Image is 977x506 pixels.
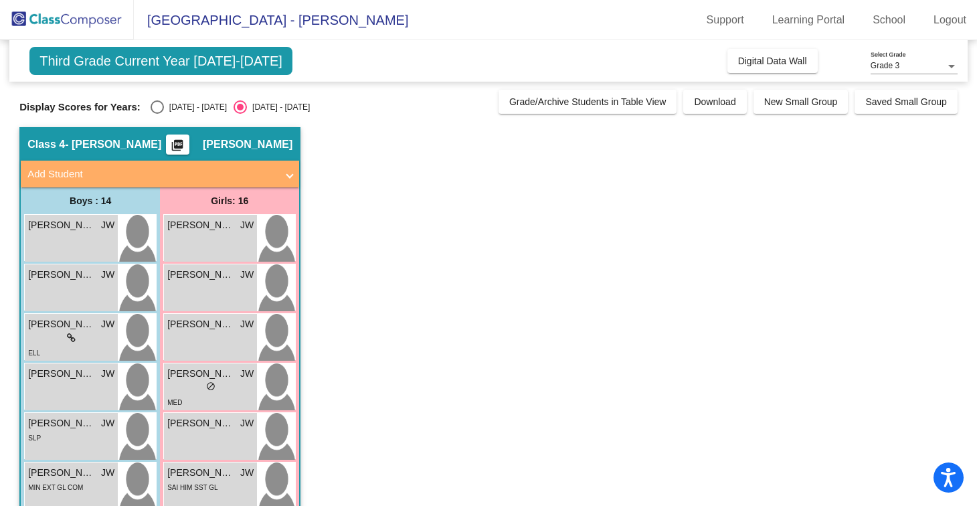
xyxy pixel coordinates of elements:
span: JW [240,268,254,282]
span: Digital Data Wall [738,56,807,66]
span: MED [167,399,182,406]
span: Download [694,96,735,107]
mat-icon: picture_as_pdf [169,139,185,157]
span: [PERSON_NAME] [203,138,292,151]
span: - [PERSON_NAME] [65,138,161,151]
a: School [862,9,916,31]
div: [DATE] - [DATE] [164,101,227,113]
mat-radio-group: Select an option [151,100,310,114]
span: JW [101,367,114,381]
span: [PERSON_NAME] [28,367,95,381]
span: [PERSON_NAME] [167,218,234,232]
span: JW [101,466,114,480]
span: JW [240,317,254,331]
span: [PERSON_NAME] [167,268,234,282]
span: Grade 3 [871,61,899,70]
button: Download [683,90,746,114]
mat-expansion-panel-header: Add Student [21,161,299,187]
span: Display Scores for Years: [19,101,141,113]
span: do_not_disturb_alt [206,382,215,391]
span: SLP [28,434,41,442]
button: Grade/Archive Students in Table View [499,90,677,114]
button: Saved Small Group [855,90,957,114]
button: Digital Data Wall [727,49,818,73]
span: Class 4 [27,138,65,151]
span: JW [240,367,254,381]
span: Grade/Archive Students in Table View [509,96,667,107]
div: [DATE] - [DATE] [247,101,310,113]
span: [PERSON_NAME] [167,466,234,480]
span: [PERSON_NAME] [28,317,95,331]
span: JW [101,317,114,331]
span: New Small Group [764,96,838,107]
span: JW [240,218,254,232]
span: [PERSON_NAME] [28,466,95,480]
button: New Small Group [753,90,849,114]
a: Learning Portal [762,9,856,31]
span: ELL [28,349,40,357]
span: [PERSON_NAME] [28,268,95,282]
span: MIN EXT GL COM [28,484,83,491]
span: [GEOGRAPHIC_DATA] - [PERSON_NAME] [134,9,408,31]
span: [PERSON_NAME] [167,416,234,430]
span: JW [240,466,254,480]
span: JW [101,268,114,282]
span: JW [101,218,114,232]
span: [PERSON_NAME] [28,416,95,430]
a: Support [696,9,755,31]
span: JW [101,416,114,430]
div: Girls: 16 [160,187,299,214]
div: Boys : 14 [21,187,160,214]
span: JW [240,416,254,430]
span: [PERSON_NAME] [28,218,95,232]
mat-panel-title: Add Student [27,167,276,182]
a: Logout [923,9,977,31]
span: [PERSON_NAME] [167,317,234,331]
span: [PERSON_NAME] [167,367,234,381]
span: Saved Small Group [865,96,946,107]
span: Third Grade Current Year [DATE]-[DATE] [29,47,292,75]
button: Print Students Details [166,135,189,155]
span: SAI HIM SST GL [167,484,217,491]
